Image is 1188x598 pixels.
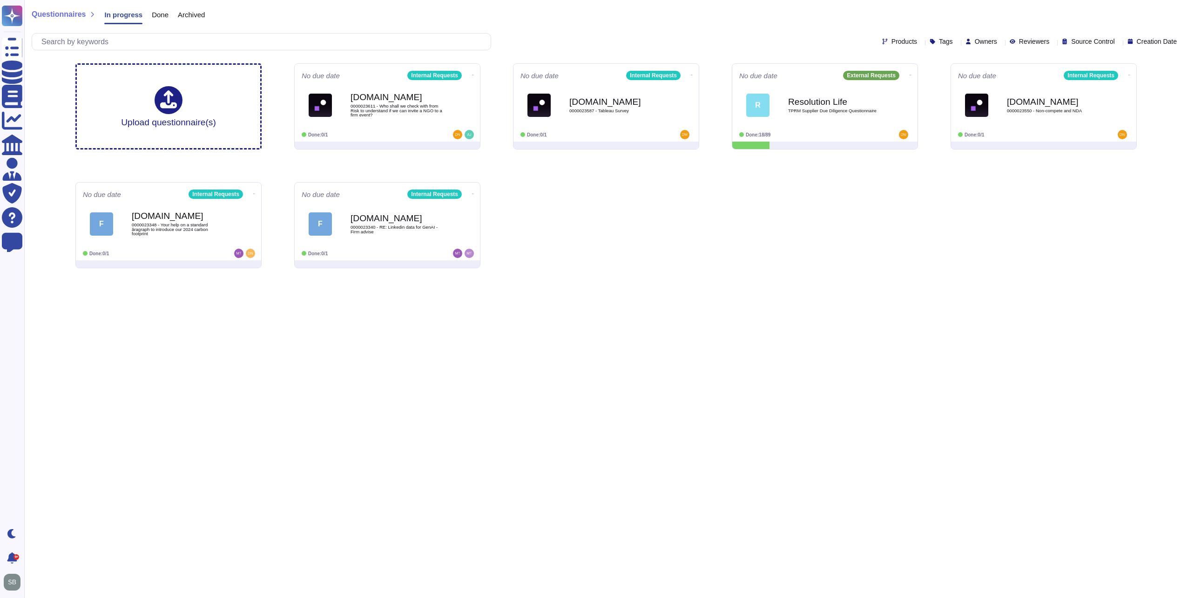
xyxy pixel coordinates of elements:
div: F [90,212,113,236]
span: No due date [302,191,340,198]
img: Logo [309,94,332,117]
span: 0000023550 - Non-compete and NDA [1007,109,1100,113]
span: TPRM Supplier Due Diligence Questionnaire [788,109,881,113]
img: user [4,574,20,591]
b: [DOMAIN_NAME] [1007,97,1100,106]
span: Owners [975,38,997,45]
span: No due date [302,72,340,79]
img: user [1118,130,1127,139]
b: Resolution Life [788,97,881,106]
img: user [453,249,462,258]
img: user [680,130,689,139]
b: [DOMAIN_NAME] [351,93,444,102]
div: Upload questionnaire(s) [121,86,216,127]
b: [DOMAIN_NAME] [132,211,225,220]
b: [DOMAIN_NAME] [351,214,444,223]
img: user [234,249,243,258]
span: Done: 18/89 [746,132,770,137]
span: Archived [178,11,205,18]
span: In progress [104,11,142,18]
img: Logo [965,94,988,117]
span: Done: 0/1 [89,251,109,256]
img: user [465,249,474,258]
img: user [246,249,255,258]
div: F [309,212,332,236]
div: Internal Requests [407,71,462,80]
span: Products [891,38,917,45]
div: Internal Requests [407,190,462,199]
span: No due date [520,72,559,79]
span: Creation Date [1137,38,1177,45]
img: user [453,130,462,139]
span: Done: 0/1 [308,132,328,137]
span: No due date [739,72,777,79]
span: 0000023587 - Tableau Survey [569,109,662,113]
span: Done: 0/1 [308,251,328,256]
span: Questionnaires [32,11,86,18]
span: 0000023348 - Your help on a standard âragraph to introduce our 2024 carbon footprint [132,223,225,236]
span: Source Control [1071,38,1114,45]
div: Internal Requests [626,71,681,80]
b: [DOMAIN_NAME] [569,97,662,106]
img: user [899,130,908,139]
button: user [2,572,27,592]
span: No due date [83,191,121,198]
img: user [465,130,474,139]
span: Done: 0/1 [965,132,984,137]
img: Logo [527,94,551,117]
span: 0000023340 - RE: Linkedin data for GenAI - Firm advise [351,225,444,234]
span: No due date [958,72,996,79]
span: Done [152,11,169,18]
div: Internal Requests [189,190,243,199]
div: Internal Requests [1064,71,1118,80]
input: Search by keywords [37,34,491,50]
div: R [746,94,769,117]
div: External Requests [843,71,899,80]
span: 0000023611 - Who shall we check with from Risk to understand if we can invite a NGO to a firm event? [351,104,444,117]
div: 9+ [13,554,19,560]
span: Done: 0/1 [527,132,547,137]
span: Tags [939,38,953,45]
span: Reviewers [1019,38,1049,45]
